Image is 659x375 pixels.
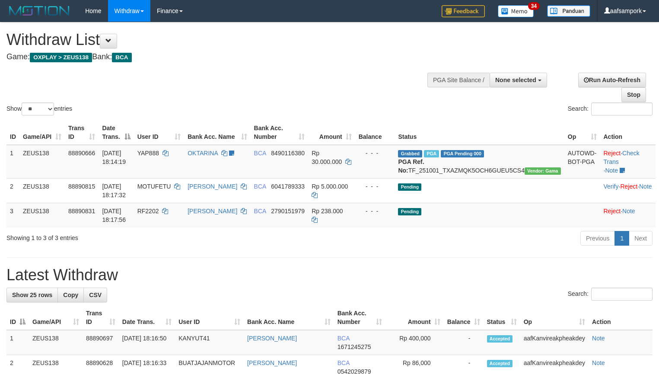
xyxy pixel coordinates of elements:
span: Pending [398,208,421,215]
div: - - - [359,182,392,191]
span: 88890831 [68,208,95,215]
td: 2 [6,178,19,203]
a: Verify [604,183,619,190]
div: PGA Site Balance / [427,73,490,87]
img: Button%20Memo.svg [498,5,534,17]
td: 88890697 [83,330,119,355]
a: Show 25 rows [6,288,58,302]
span: BCA [112,53,131,62]
a: Check Trans [604,150,640,165]
th: Status [395,120,564,145]
span: [DATE] 18:17:56 [102,208,126,223]
label: Show entries [6,103,72,115]
a: Reject [604,150,621,157]
span: [DATE] 18:14:19 [102,150,126,165]
span: Vendor URL: https://trx31.1velocity.biz [525,167,561,175]
span: Copy 1671245275 to clipboard [337,343,371,350]
td: ZEUS138 [19,145,65,179]
span: YAP888 [137,150,159,157]
th: User ID: activate to sort column ascending [134,120,185,145]
td: - [444,330,484,355]
span: Copy 6041789333 to clipboard [271,183,305,190]
select: Showentries [22,103,54,115]
td: ZEUS138 [29,330,83,355]
span: CSV [89,292,102,298]
span: Copy [63,292,78,298]
th: Date Trans.: activate to sort column descending [99,120,134,145]
h4: Game: Bank: [6,53,431,61]
td: AUTOWD-BOT-PGA [564,145,600,179]
div: - - - [359,149,392,157]
th: Game/API: activate to sort column ascending [19,120,65,145]
th: Op: activate to sort column ascending [564,120,600,145]
a: [PERSON_NAME] [247,359,297,366]
input: Search: [591,103,653,115]
th: Amount: activate to sort column ascending [385,305,443,330]
td: TF_251001_TXAZMQK5OCH6GUEU5CS4 [395,145,564,179]
th: Date Trans.: activate to sort column ascending [119,305,175,330]
a: 1 [614,231,629,246]
a: Next [629,231,653,246]
img: MOTION_logo.png [6,4,72,17]
th: Game/API: activate to sort column ascending [29,305,83,330]
span: Marked by aafmaleo [424,150,439,157]
span: Show 25 rows [12,292,52,298]
img: Feedback.jpg [442,5,485,17]
a: Reject [620,183,637,190]
td: [DATE] 18:16:50 [119,330,175,355]
a: Copy [57,288,84,302]
span: Rp 238.000 [312,208,343,215]
a: Run Auto-Refresh [578,73,646,87]
a: Previous [580,231,615,246]
td: ZEUS138 [19,178,65,203]
span: None selected [495,77,536,83]
th: Bank Acc. Name: activate to sort column ascending [244,305,334,330]
a: [PERSON_NAME] [247,335,297,342]
th: Action [600,120,656,145]
span: Copy 0542029879 to clipboard [337,368,371,375]
a: [PERSON_NAME] [188,183,237,190]
a: Note [605,167,618,174]
a: Note [592,335,605,342]
span: Rp 30.000.000 [312,150,342,165]
span: Rp 5.000.000 [312,183,348,190]
a: [PERSON_NAME] [188,208,237,215]
th: Amount: activate to sort column ascending [308,120,355,145]
td: · · [600,178,656,203]
a: CSV [83,288,107,302]
td: 1 [6,330,29,355]
span: Copy 8490116380 to clipboard [271,150,305,157]
span: Copy 2790151979 to clipboard [271,208,305,215]
a: Note [639,183,652,190]
img: panduan.png [547,5,590,17]
a: Note [592,359,605,366]
a: Note [622,208,635,215]
th: Op: activate to sort column ascending [520,305,589,330]
td: KANYUT41 [175,330,244,355]
td: ZEUS138 [19,203,65,228]
th: Bank Acc. Number: activate to sort column ascending [251,120,309,145]
label: Search: [568,288,653,301]
span: BCA [254,208,266,215]
th: Bank Acc. Name: activate to sort column ascending [184,120,250,145]
td: · · [600,145,656,179]
span: 34 [528,2,540,10]
a: OKTARINA [188,150,218,157]
th: Bank Acc. Number: activate to sort column ascending [334,305,386,330]
span: BCA [254,183,266,190]
b: PGA Ref. No: [398,158,424,174]
span: MOTUFETU [137,183,171,190]
span: Pending [398,183,421,191]
th: Trans ID: activate to sort column ascending [83,305,119,330]
td: aafKanvireakpheakdey [520,330,589,355]
a: Reject [604,208,621,215]
td: 1 [6,145,19,179]
th: Trans ID: activate to sort column ascending [65,120,99,145]
div: - - - [359,207,392,215]
span: 88890666 [68,150,95,157]
td: 3 [6,203,19,228]
h1: Latest Withdraw [6,266,653,284]
h1: Withdraw List [6,31,431,48]
td: · [600,203,656,228]
span: BCA [337,335,350,342]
